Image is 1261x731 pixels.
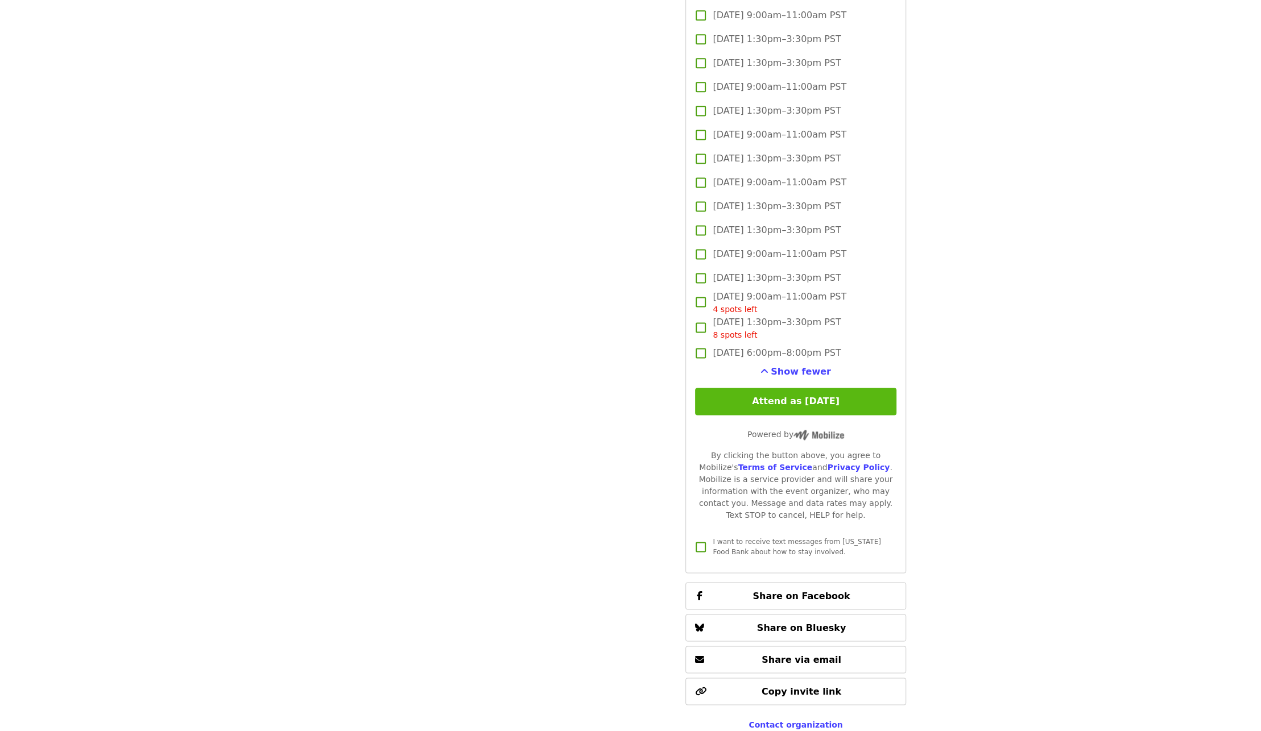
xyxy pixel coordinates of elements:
[747,430,844,439] span: Powered by
[713,346,841,360] span: [DATE] 6:00pm–8:00pm PST
[685,614,906,641] button: Share on Bluesky
[713,271,841,285] span: [DATE] 1:30pm–3:30pm PST
[713,128,846,142] span: [DATE] 9:00am–11:00am PST
[713,315,841,341] span: [DATE] 1:30pm–3:30pm PST
[713,290,846,315] span: [DATE] 9:00am–11:00am PST
[713,56,841,70] span: [DATE] 1:30pm–3:30pm PST
[695,450,896,521] div: By clicking the button above, you agree to Mobilize's and . Mobilize is a service provider and wi...
[713,9,846,22] span: [DATE] 9:00am–11:00am PST
[713,247,846,261] span: [DATE] 9:00am–11:00am PST
[685,678,906,705] button: Copy invite link
[760,365,831,379] button: See more timeslots
[762,654,841,664] span: Share via email
[713,152,841,165] span: [DATE] 1:30pm–3:30pm PST
[827,463,890,472] a: Privacy Policy
[762,686,841,696] span: Copy invite link
[713,104,841,118] span: [DATE] 1:30pm–3:30pm PST
[713,80,846,94] span: [DATE] 9:00am–11:00am PST
[713,223,841,237] span: [DATE] 1:30pm–3:30pm PST
[695,388,896,415] button: Attend as [DATE]
[771,366,831,377] span: Show fewer
[713,538,880,556] span: I want to receive text messages from [US_STATE] Food Bank about how to stay involved.
[753,590,850,601] span: Share on Facebook
[749,720,842,729] a: Contact organization
[713,305,757,314] span: 4 spots left
[713,200,841,213] span: [DATE] 1:30pm–3:30pm PST
[713,330,757,339] span: 8 spots left
[738,463,812,472] a: Terms of Service
[713,32,841,46] span: [DATE] 1:30pm–3:30pm PST
[713,176,846,189] span: [DATE] 9:00am–11:00am PST
[757,622,846,633] span: Share on Bluesky
[793,430,844,440] img: Powered by Mobilize
[685,646,906,673] button: Share via email
[685,582,906,609] button: Share on Facebook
